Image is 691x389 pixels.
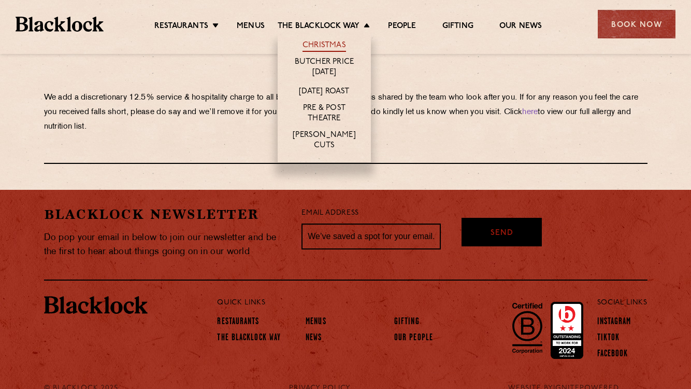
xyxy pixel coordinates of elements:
[491,228,513,240] span: Send
[597,333,620,344] a: TikTok
[301,224,441,249] input: We’ve saved a spot for your email...
[597,349,628,360] a: Facebook
[499,21,542,33] a: Our News
[597,317,631,328] a: Instagram
[597,296,647,310] p: Social Links
[44,91,647,134] p: We add a discretionary 12.5% service & hospitality charge to all bills every penny of which is sh...
[394,333,433,344] a: Our People
[288,57,361,79] a: Butcher Price [DATE]
[44,205,286,224] h2: Blacklock Newsletter
[44,231,286,259] p: Do pop your email in below to join our newsletter and be the first to hear about things going on ...
[217,333,281,344] a: The Blacklock Way
[506,297,549,359] img: B-Corp-Logo-Black-RGB.svg
[598,10,675,38] div: Book Now
[217,317,259,328] a: Restaurants
[306,317,326,328] a: Menus
[306,333,322,344] a: News
[44,296,148,314] img: BL_Textured_Logo-footer-cropped.svg
[301,207,358,219] label: Email Address
[394,317,420,328] a: Gifting
[237,21,265,33] a: Menus
[388,21,416,33] a: People
[522,108,538,116] a: here
[154,21,208,33] a: Restaurants
[217,296,563,310] p: Quick Links
[16,17,104,32] img: BL_Textured_Logo-footer-cropped.svg
[288,103,361,125] a: Pre & Post Theatre
[278,21,359,33] a: The Blacklock Way
[442,21,473,33] a: Gifting
[303,40,346,52] a: Christmas
[299,87,349,98] a: [DATE] Roast
[551,302,583,359] img: Accred_2023_2star.png
[288,130,361,152] a: [PERSON_NAME] Cuts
